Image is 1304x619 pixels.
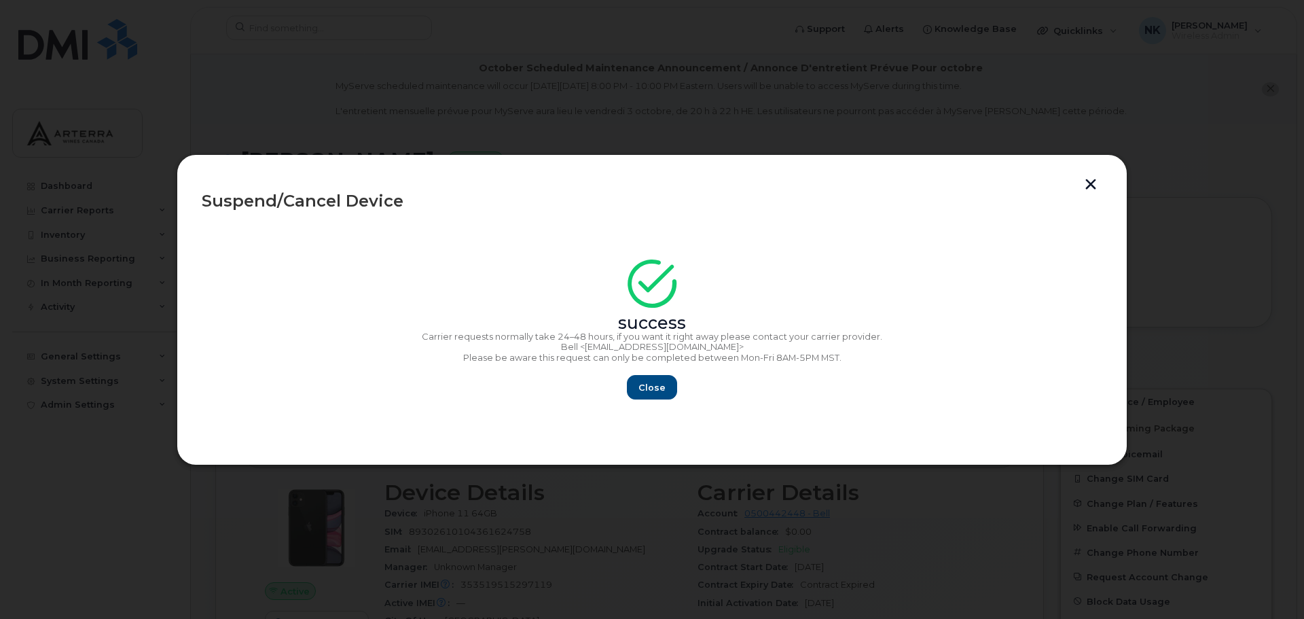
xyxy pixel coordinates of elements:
div: Suspend/Cancel Device [202,193,1102,209]
div: success [202,318,1102,329]
button: Close [627,375,677,400]
p: Please be aware this request can only be completed between Mon-Fri 8AM-5PM MST. [202,353,1102,364]
p: Bell <[EMAIL_ADDRESS][DOMAIN_NAME]> [202,342,1102,353]
span: Close [638,381,666,394]
p: Carrier requests normally take 24–48 hours, if you want it right away please contact your carrier... [202,332,1102,342]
